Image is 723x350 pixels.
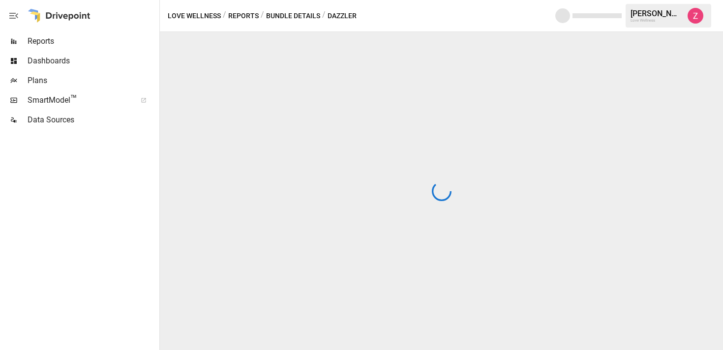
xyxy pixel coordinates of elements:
[28,75,157,87] span: Plans
[266,10,320,22] button: Bundle Details
[168,10,221,22] button: Love Wellness
[70,93,77,105] span: ™
[228,10,259,22] button: Reports
[28,114,157,126] span: Data Sources
[322,10,326,22] div: /
[631,9,682,18] div: [PERSON_NAME]
[28,55,157,67] span: Dashboards
[261,10,264,22] div: /
[631,18,682,23] div: Love Wellness
[28,35,157,47] span: Reports
[688,8,703,24] img: Zoe Keller
[223,10,226,22] div: /
[682,2,709,29] button: Zoe Keller
[28,94,130,106] span: SmartModel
